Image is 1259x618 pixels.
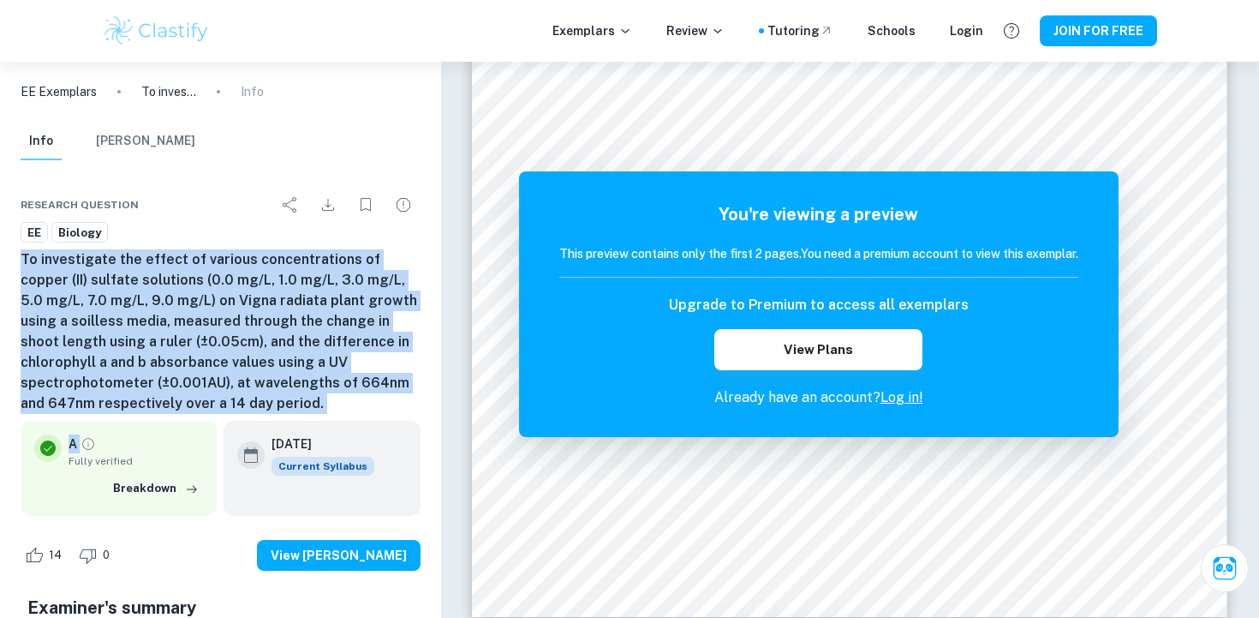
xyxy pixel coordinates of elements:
a: Grade fully verified [81,436,96,452]
p: Exemplars [552,21,632,40]
p: To investigate the effect of various concentrations of copper (II) sulfate solutions (0.0 mg/L, 1... [141,82,196,101]
a: EE Exemplars [21,82,97,101]
div: Bookmark [349,188,383,222]
button: Breakdown [109,476,203,501]
button: JOIN FOR FREE [1040,15,1157,46]
div: Share [273,188,307,222]
a: Biology [51,222,108,243]
h5: You're viewing a preview [559,201,1078,227]
button: Ask Clai [1201,544,1249,592]
span: 0 [93,547,119,564]
button: Help and Feedback [997,16,1026,45]
h6: This preview contains only the first 2 pages. You need a premium account to view this exemplar. [559,244,1078,263]
div: Like [21,542,71,569]
span: Current Syllabus [271,457,374,476]
a: EE [21,222,48,243]
span: 14 [39,547,71,564]
button: View [PERSON_NAME] [257,540,421,571]
button: View Plans [714,329,922,370]
span: Biology [52,225,107,242]
a: Schools [868,21,916,40]
div: Download [311,188,345,222]
img: Clastify logo [102,14,211,48]
p: Info [241,82,264,101]
div: This exemplar is based on the current syllabus. Feel free to refer to it for inspiration/ideas wh... [271,457,374,476]
p: Review [666,21,725,40]
span: Fully verified [69,453,203,469]
h6: [DATE] [271,435,361,453]
a: Log in! [880,389,923,405]
a: Tutoring [767,21,833,40]
p: A [69,435,77,453]
p: Already have an account? [559,387,1078,408]
span: Research question [21,197,139,213]
span: EE [21,225,47,242]
h6: Upgrade to Premium to access all exemplars [669,295,969,315]
div: Dislike [75,542,119,569]
div: Report issue [386,188,421,222]
button: [PERSON_NAME] [96,123,195,160]
h6: To investigate the effect of various concentrations of copper (II) sulfate solutions (0.0 mg/L, 1... [21,249,421,414]
a: Login [950,21,983,40]
button: Info [21,123,62,160]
